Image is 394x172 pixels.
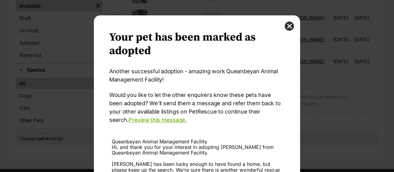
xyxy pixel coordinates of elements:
[109,91,285,124] p: Would you like to let the other enquirers know these pets have been adopted? We’ll send them a me...
[112,138,207,145] span: Queanbeyan Animal Management Facility
[109,31,285,58] h2: Your pet has been marked as adopted
[109,67,285,84] p: Another successful adoption - amazing work Queanbeyan Animal Management Facility!
[128,117,187,123] a: Preview this message.
[285,22,294,31] button: close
